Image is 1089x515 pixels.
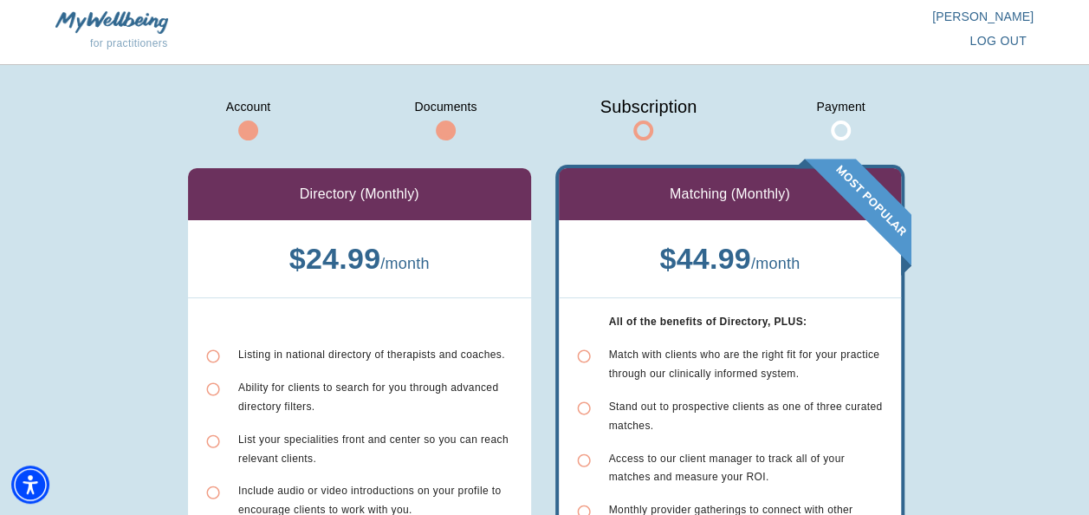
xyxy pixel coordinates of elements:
[11,466,49,504] div: Accessibility Menu
[794,159,911,276] img: banner
[798,93,885,121] span: Payment
[380,255,430,272] span: / month
[403,93,489,121] span: Documents
[751,255,801,272] span: / month
[609,453,845,484] span: Access to our client manager to track all of your matches and measure your ROI.
[609,349,880,380] span: Match with clients who are the right fit for your practice through our clinically informed system.
[670,184,790,205] p: Matching (Monthly)
[300,184,419,205] p: Directory (Monthly)
[238,434,509,465] span: List your specialities front and center so you can reach relevant clients.
[600,93,687,121] span: Subscription
[969,30,1027,52] span: log out
[609,316,807,328] b: All of the benefits of Directory, PLUS:
[963,25,1034,57] button: log out
[90,37,168,49] span: for practitioners
[609,401,883,432] span: Stand out to prospective clients as one of three curated matches.
[238,381,498,413] span: Ability for clients to search for you through advanced directory filters.
[238,349,505,361] span: Listing in national directory of therapists and coaches.
[289,242,381,275] b: $ 24.99
[659,242,751,275] b: $ 44.99
[55,11,168,33] img: MyWellbeing
[205,93,292,121] span: Account
[545,8,1034,25] p: [PERSON_NAME]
